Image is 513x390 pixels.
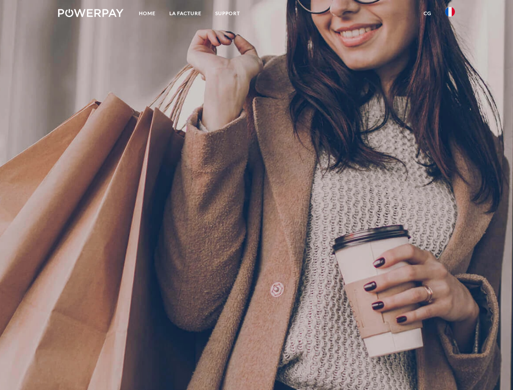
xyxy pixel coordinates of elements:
[58,9,123,17] img: logo-powerpay-white.svg
[162,6,208,21] a: LA FACTURE
[417,6,438,21] a: CG
[208,6,247,21] a: Support
[132,6,162,21] a: Home
[445,7,455,17] img: fr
